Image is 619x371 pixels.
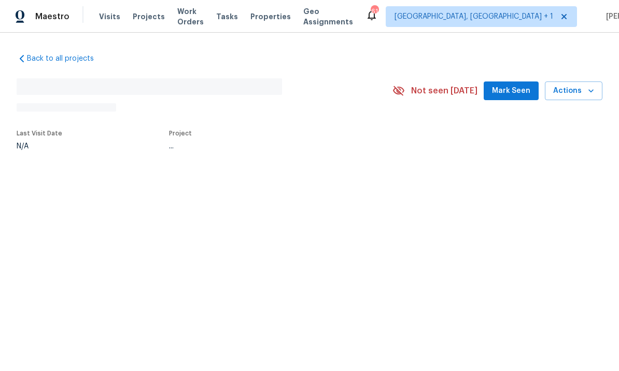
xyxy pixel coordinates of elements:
span: Maestro [35,11,69,22]
button: Actions [545,81,602,101]
button: Mark Seen [484,81,539,101]
span: Not seen [DATE] [411,86,477,96]
span: Projects [133,11,165,22]
span: Visits [99,11,120,22]
div: ... [169,143,368,150]
span: Actions [553,85,594,98]
span: Geo Assignments [303,6,353,27]
span: Mark Seen [492,85,530,98]
span: Work Orders [177,6,204,27]
span: Properties [250,11,291,22]
span: Project [169,130,192,136]
span: Tasks [216,13,238,20]
div: N/A [17,143,62,150]
span: Last Visit Date [17,130,62,136]
span: [GEOGRAPHIC_DATA], [GEOGRAPHIC_DATA] + 1 [395,11,553,22]
div: 61 [371,6,378,17]
a: Back to all projects [17,53,116,64]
